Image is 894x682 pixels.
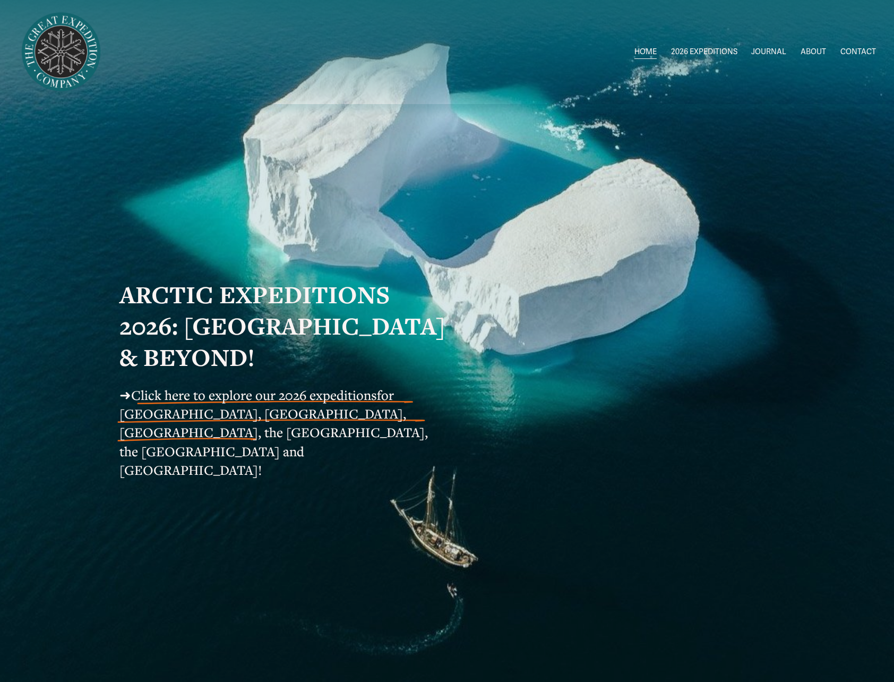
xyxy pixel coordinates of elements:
a: CONTACT [840,44,876,59]
a: HOME [634,44,657,59]
strong: ARCTIC EXPEDITIONS 2026: [GEOGRAPHIC_DATA] & BEYOND! [119,278,451,373]
a: Click here to explore our 2026 expeditions [131,386,377,404]
a: JOURNAL [751,44,786,59]
span: ➜ [119,386,131,404]
span: for [GEOGRAPHIC_DATA], [GEOGRAPHIC_DATA], [GEOGRAPHIC_DATA], the [GEOGRAPHIC_DATA], the [GEOGRAPH... [119,386,431,479]
a: folder dropdown [671,44,737,59]
img: Arctic Expeditions [18,9,104,95]
a: ABOUT [801,44,826,59]
span: 2026 EXPEDITIONS [671,45,737,59]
